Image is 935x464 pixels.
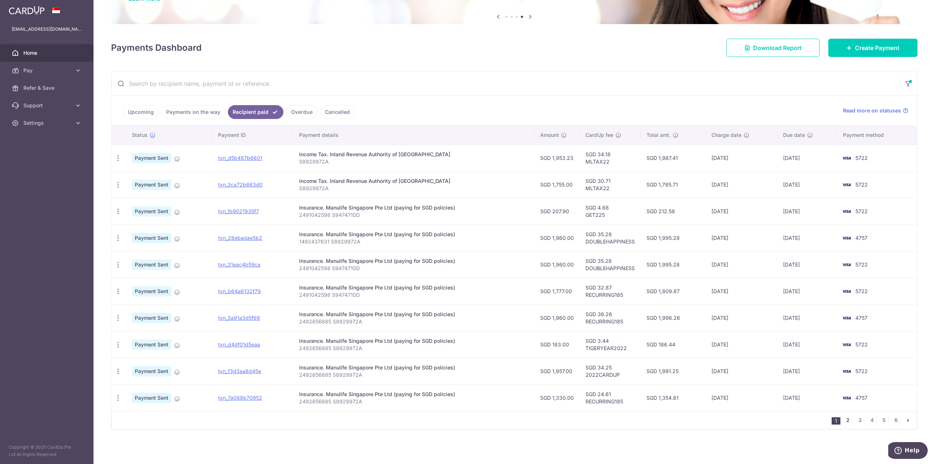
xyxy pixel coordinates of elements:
input: Search by recipient name, payment id or reference [111,72,900,95]
img: Bank Card [839,207,854,216]
td: [DATE] [777,278,837,304]
span: Support [23,102,72,109]
span: Status [132,131,148,139]
td: SGD 1,996.26 [641,304,706,331]
h4: Payments Dashboard [111,41,202,54]
td: SGD 1,960.00 [534,304,580,331]
p: [EMAIL_ADDRESS][DOMAIN_NAME] [12,26,82,33]
span: Payment Sent [132,286,171,296]
p: 1492437631 S8929972A [299,238,528,245]
a: 4 [867,416,876,425]
td: [DATE] [706,171,777,198]
td: SGD 34.25 2022CARDUP [580,358,641,384]
a: Create Payment [828,39,917,57]
span: 4757 [855,235,867,241]
iframe: Opens a widget where you can find more information [888,442,928,460]
span: Payment Sent [132,393,171,403]
td: [DATE] [706,225,777,251]
td: SGD 4.68 GET225 [580,198,641,225]
td: [DATE] [706,304,777,331]
span: Refer & Save [23,84,72,92]
td: SGD 207.90 [534,198,580,225]
p: 2491042598 S9474710D [299,265,528,272]
p: S8929972A [299,185,528,192]
td: SGD 1,785.71 [641,171,706,198]
span: Total amt. [646,131,671,139]
td: SGD 34.18 MLTAX22 [580,145,641,171]
img: Bank Card [839,367,854,376]
div: Insurance. Manulife Singapore Pte Ltd (paying for SGD policies) [299,311,528,318]
span: Home [23,49,72,57]
img: Bank Card [839,394,854,402]
a: 5 [879,416,888,425]
td: SGD 36.26 RECURRING185 [580,304,641,331]
td: [DATE] [777,304,837,331]
td: SGD 1,809.87 [641,278,706,304]
div: Income Tax. Inland Revenue Authority of [GEOGRAPHIC_DATA] [299,151,528,158]
td: SGD 1,957.00 [534,358,580,384]
td: [DATE] [777,358,837,384]
p: S8929972A [299,158,528,165]
td: [DATE] [706,384,777,411]
a: txn_31eac4b59ca [218,261,260,268]
span: 5722 [855,181,868,188]
div: Insurance. Manulife Singapore Pte Ltd (paying for SGD policies) [299,284,528,291]
img: Bank Card [839,340,854,349]
p: 2492656685 S8929972A [299,398,528,405]
span: Read more on statuses [843,107,901,114]
span: Pay [23,67,72,74]
td: SGD 1,995.28 [641,251,706,278]
a: txn_28ebadae5b2 [218,235,262,241]
td: SGD 1,330.00 [534,384,580,411]
td: SGD 1,960.00 [534,225,580,251]
a: txn_d4df01d5eaa [218,341,260,348]
td: [DATE] [777,198,837,225]
a: 2 [843,416,852,425]
a: Read more on statuses [843,107,908,114]
td: SGD 186.44 [641,331,706,358]
span: Due date [783,131,805,139]
td: SGD 35.28 DOUBLEHAPPINESS [580,251,641,278]
p: 2491042598 S9474710D [299,211,528,219]
a: txn_1b9021935f7 [218,208,259,214]
a: Overdue [286,105,317,119]
td: SGD 35.28 DOUBLEHAPPINESS [580,225,641,251]
span: Amount [540,131,559,139]
td: [DATE] [706,145,777,171]
td: SGD 30.71 MLTAX22 [580,171,641,198]
div: Insurance. Manulife Singapore Pte Ltd (paying for SGD policies) [299,204,528,211]
td: [DATE] [706,278,777,304]
span: Payment Sent [132,233,171,243]
td: [DATE] [777,251,837,278]
td: SGD 1,755.00 [534,171,580,198]
span: 5722 [855,368,868,374]
nav: pager [832,411,917,429]
span: CardUp fee [585,131,613,139]
span: Payment Sent [132,180,171,190]
img: Bank Card [839,234,854,242]
div: Insurance. Manulife Singapore Pte Ltd (paying for SGD policies) [299,364,528,371]
a: Recipient paid [228,105,283,119]
td: [DATE] [777,384,837,411]
a: txn_d5b487b6601 [218,155,262,161]
p: 2492656685 S8929972A [299,318,528,325]
td: [DATE] [777,145,837,171]
span: Payment Sent [132,206,171,216]
td: [DATE] [706,198,777,225]
a: txn_3ca72b663d0 [218,181,263,188]
span: 5722 [855,341,868,348]
td: [DATE] [777,331,837,358]
a: Cancelled [320,105,355,119]
td: [DATE] [706,358,777,384]
a: txn_f3d3aa8d45e [218,368,261,374]
img: Bank Card [839,260,854,269]
p: 2492656685 S8929972A [299,345,528,352]
div: Insurance. Manulife Singapore Pte Ltd (paying for SGD policies) [299,231,528,238]
span: Charge date [711,131,741,139]
a: txn_b64a6132f79 [218,288,261,294]
span: Payment Sent [132,260,171,270]
span: Payment Sent [132,340,171,350]
td: SGD 3.44 TIGERYEAR2022 [580,331,641,358]
a: Payments on the way [161,105,225,119]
